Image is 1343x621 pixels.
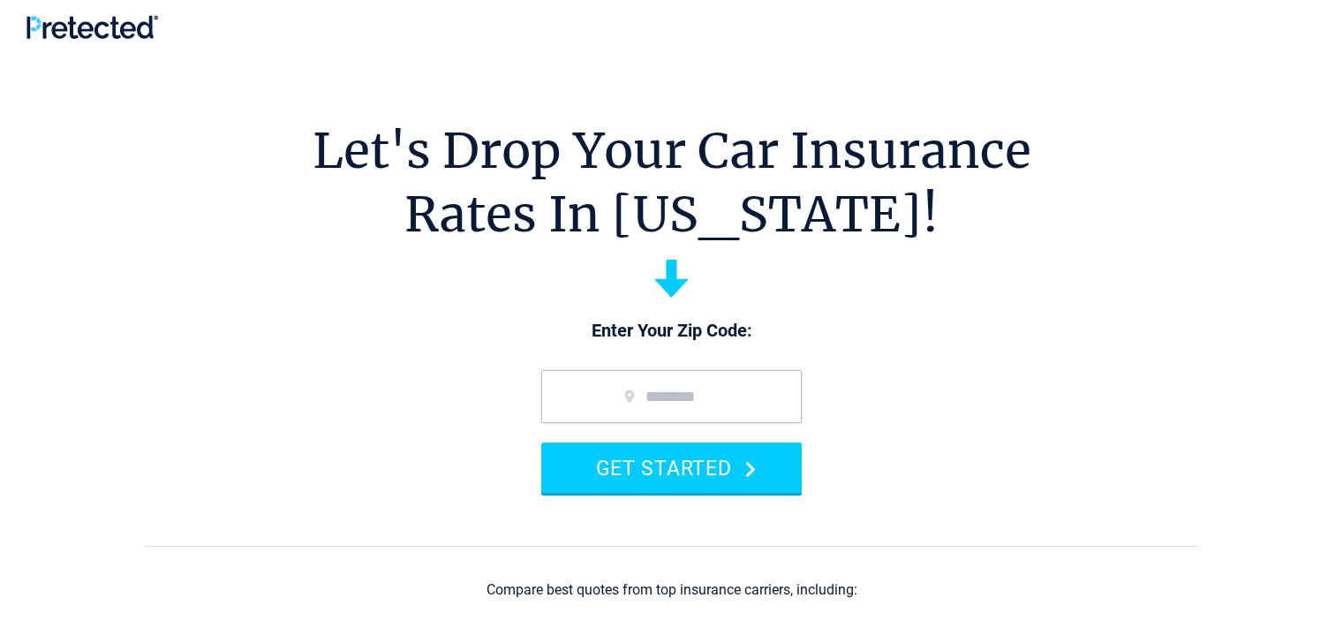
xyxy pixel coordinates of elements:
[541,443,802,493] button: GET STARTED
[487,582,857,598] div: Compare best quotes from top insurance carriers, including:
[26,15,158,39] img: Pretected Logo
[541,370,802,423] input: zip code
[524,319,819,344] p: Enter Your Zip Code:
[313,119,1031,246] h1: Let's Drop Your Car Insurance Rates In [US_STATE]!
